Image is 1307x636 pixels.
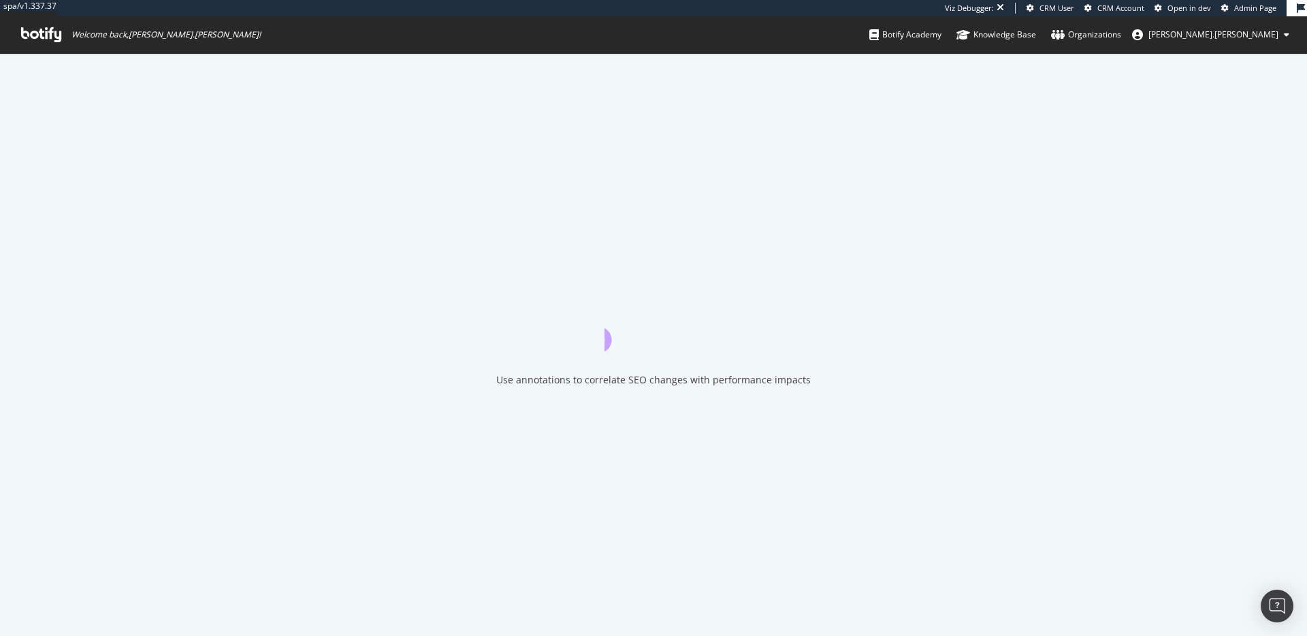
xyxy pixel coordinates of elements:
[1167,3,1211,13] span: Open in dev
[71,29,261,40] span: Welcome back, [PERSON_NAME].[PERSON_NAME] !
[1051,28,1121,42] div: Organizations
[1221,3,1276,14] a: Admin Page
[956,28,1036,42] div: Knowledge Base
[1234,3,1276,13] span: Admin Page
[1051,16,1121,53] a: Organizations
[1261,590,1293,622] div: Open Intercom Messenger
[1155,3,1211,14] a: Open in dev
[496,373,811,387] div: Use annotations to correlate SEO changes with performance impacts
[1097,3,1144,13] span: CRM Account
[945,3,994,14] div: Viz Debugger:
[1121,24,1300,46] button: [PERSON_NAME].[PERSON_NAME]
[869,16,941,53] a: Botify Academy
[956,16,1036,53] a: Knowledge Base
[1148,29,1278,40] span: joe.mcdonald
[1027,3,1074,14] a: CRM User
[869,28,941,42] div: Botify Academy
[604,302,703,351] div: animation
[1084,3,1144,14] a: CRM Account
[1039,3,1074,13] span: CRM User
